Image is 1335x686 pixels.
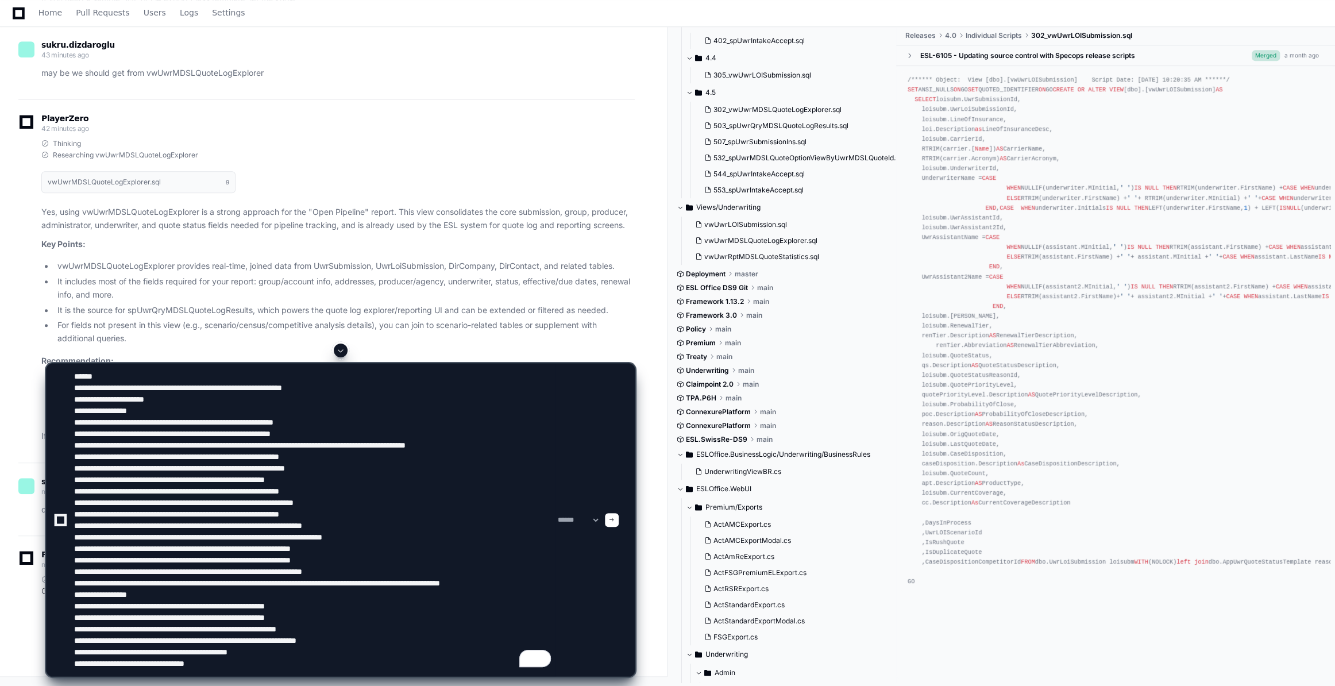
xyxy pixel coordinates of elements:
span: 302_vwUwrLOISubmission.sql [1031,31,1132,40]
button: 503_spUwrQryMDSLQuoteLogResults.sql [700,118,899,134]
li: It is the source for spUwrQryMDSLQuoteLogResults, which powers the quote log explorer/reporting U... [54,304,635,317]
span: ELSE [1007,293,1021,300]
span: Views/Underwriting [696,203,761,212]
button: 305_vwUwrLOISubmission.sql [700,67,890,83]
span: WHEN [1301,185,1315,192]
span: AS [1216,87,1222,94]
span: Deployment [686,269,726,279]
span: Framework 1.13.2 [686,297,744,306]
span: 1 [1244,205,1247,211]
span: /****** Object: View [dbo].[vwUwrLOISubmission] Script Date: [DATE] 10:20:35 AM ******/ [908,76,1230,83]
span: IS [1106,205,1113,211]
span: PlayerZero [41,115,88,122]
span: AS [989,333,996,340]
span: 507_spUwrSubmissionIns.sql [713,137,807,147]
span: CASE [1000,205,1014,211]
span: THEN [1159,283,1173,290]
span: 544_spUwrIntakeAccept.sql [713,169,805,179]
span: WHEN [1007,185,1021,192]
button: Views/Underwriting [677,198,888,217]
span: CASE [1276,283,1290,290]
span: END [986,205,996,211]
span: Releases [905,31,936,40]
span: 42 minutes ago [41,124,89,133]
svg: Directory [695,51,702,65]
span: ALTER [1088,87,1106,94]
div: a month ago [1284,51,1319,60]
span: NULL [1117,205,1131,211]
span: END [989,264,1000,271]
span: ' ' [1117,283,1127,290]
span: WHEN [1279,195,1294,202]
span: OR [1078,87,1085,94]
span: 503_spUwrQryMDSLQuoteLogResults.sql [713,121,848,130]
span: ' ' [1120,293,1130,300]
button: 402_spUwrIntakeAccept.sql [700,33,890,49]
span: CASE [986,234,1000,241]
span: 4.5 [705,88,716,97]
span: sukru.dizdaroglu [41,40,115,49]
div: ESL-6105 - Updating source control with Specops release scripts [920,51,1135,60]
span: ON [954,87,960,94]
span: ' ' [1120,254,1130,261]
button: 4.4 [686,49,897,67]
button: 302_vwUwrMDSLQuoteLogExplorer.sql [700,102,899,118]
span: CASE [1283,185,1297,192]
span: CASE [1226,293,1241,300]
h1: vwUwrMDSLQuoteLogExplorer.sql [48,179,161,186]
button: 532_spUwrMDSLQuoteOptionViewByUwrMDSLQuoteId.sql [700,150,899,166]
span: ' ' [1113,244,1123,251]
span: AS [996,145,1003,152]
span: WHEN [1244,293,1258,300]
button: 544_spUwrIntakeAccept.sql [700,166,899,182]
span: THEN [1134,205,1148,211]
span: ' ' [1127,195,1137,202]
span: vwUwrRptMDSLQuoteStatistics.sql [704,252,819,261]
span: ' ' [1212,293,1222,300]
li: For fields not present in this view (e.g., scenario/census/competitive analysis details), you can... [54,319,635,345]
span: END [993,303,1003,310]
span: Thinking [53,139,81,148]
button: vwUwrMDSLQuoteLogExplorer.sql9 [41,171,236,193]
span: as [975,126,982,133]
span: SET [908,87,918,94]
span: main [753,297,769,306]
strong: Key Points: [41,239,86,249]
span: main [757,283,773,292]
span: NULL [1141,283,1156,290]
span: Individual Scripts [966,31,1022,40]
span: SELECT [915,97,936,103]
textarea: To enrich screen reader interactions, please activate Accessibility in Grammarly extension settings [72,364,555,676]
span: Merged [1252,50,1280,61]
svg: Directory [695,86,702,99]
span: 4.4 [705,53,716,63]
button: vwUwrMDSLQuoteLogExplorer.sql [690,233,881,249]
span: IS [1134,185,1141,192]
span: ESL Office DS9 Git [686,283,748,292]
span: Home [38,9,62,16]
span: WHEN [1294,283,1308,290]
span: WHEN [1021,205,1035,211]
span: CASE [982,175,996,182]
span: CASE [989,273,1004,280]
span: Users [144,9,166,16]
span: NULL [1137,244,1152,251]
span: Framework 3.0 [686,311,737,320]
span: main [746,311,762,320]
button: 4.5 [686,83,897,102]
span: 402_spUwrIntakeAccept.sql [713,36,805,45]
button: vwUwrRptMDSLQuoteStatistics.sql [690,249,881,265]
span: Researching vwUwrMDSLQuoteLogExplorer [53,151,198,160]
span: CASE [1222,254,1237,261]
span: THEN [1155,244,1170,251]
span: CREATE [1053,87,1074,94]
span: main [725,338,741,348]
span: IS [1318,254,1325,261]
span: 43 minutes ago [41,51,89,59]
span: CASE [1261,195,1276,202]
span: Pull Requests [76,9,129,16]
span: 305_vwUwrLOISubmission.sql [713,71,811,80]
span: Premium [686,338,716,348]
span: ' ' [1247,195,1257,202]
span: ON [1039,87,1045,94]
